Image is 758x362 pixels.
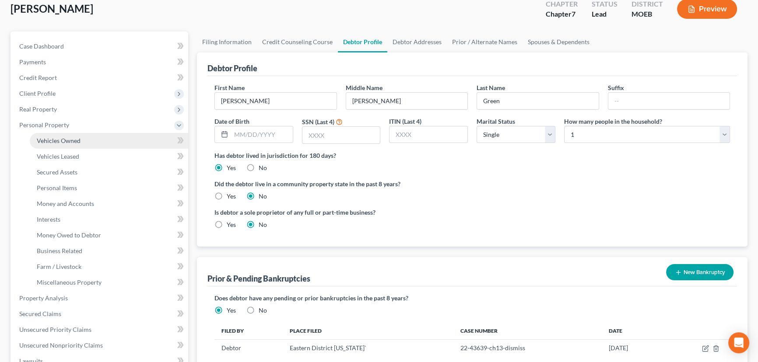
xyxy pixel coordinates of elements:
span: Real Property [19,105,57,113]
input: -- [608,93,730,109]
a: Interests [30,212,188,227]
td: [DATE] [601,340,664,356]
span: Farm / Livestock [37,263,81,270]
label: Has debtor lived in jurisdiction for 180 days? [214,151,730,160]
span: Secured Claims [19,310,61,317]
label: No [259,220,267,229]
a: Vehicles Leased [30,149,188,164]
label: Suffix [608,83,624,92]
span: Credit Report [19,74,57,81]
div: Open Intercom Messenger [728,332,749,353]
a: Spouses & Dependents [523,31,595,52]
label: Yes [227,306,236,315]
label: Middle Name [346,83,383,92]
th: Case Number [453,322,602,339]
a: Business Related [30,243,188,259]
td: Debtor [214,340,283,356]
input: -- [215,93,337,109]
a: Unsecured Priority Claims [12,322,188,338]
input: -- [477,93,599,109]
a: Personal Items [30,180,188,196]
span: [PERSON_NAME] [11,2,93,15]
a: Unsecured Nonpriority Claims [12,338,188,353]
span: Miscellaneous Property [37,278,102,286]
span: Business Related [37,247,82,254]
label: No [259,164,267,172]
label: Marital Status [477,117,515,126]
span: Secured Assets [37,168,77,176]
a: Money and Accounts [30,196,188,212]
a: Case Dashboard [12,38,188,54]
a: Property Analysis [12,290,188,306]
div: Debtor Profile [207,63,257,73]
label: Yes [227,220,236,229]
a: Secured Claims [12,306,188,322]
a: Payments [12,54,188,70]
td: 22-43639-ch13-dismiss [453,340,602,356]
label: Date of Birth [214,117,249,126]
label: Is debtor a sole proprietor of any full or part-time business? [214,208,468,217]
div: Chapter [546,9,578,19]
span: Property Analysis [19,294,68,302]
a: Money Owed to Debtor [30,227,188,243]
a: Prior / Alternate Names [447,31,523,52]
span: Unsecured Nonpriority Claims [19,341,103,349]
th: Place Filed [283,322,453,339]
span: Vehicles Leased [37,153,79,160]
a: Farm / Livestock [30,259,188,275]
input: XXXX [390,126,467,143]
span: Personal Items [37,184,77,191]
label: Yes [227,164,236,172]
span: Client Profile [19,90,56,97]
td: Eastern District [US_STATE]` [283,340,453,356]
a: Debtor Addresses [387,31,447,52]
label: Does debtor have any pending or prior bankruptcies in the past 8 years? [214,293,730,303]
span: Money Owed to Debtor [37,231,101,239]
div: Lead [592,9,618,19]
input: MM/DD/YYYY [231,126,293,143]
label: Last Name [477,83,505,92]
span: Case Dashboard [19,42,64,50]
label: Yes [227,192,236,201]
a: Credit Counseling Course [257,31,338,52]
label: First Name [214,83,245,92]
label: No [259,306,267,315]
a: Debtor Profile [338,31,387,52]
span: Payments [19,58,46,66]
a: Miscellaneous Property [30,275,188,290]
a: Filing Information [197,31,257,52]
input: M.I [346,93,468,109]
span: 7 [572,10,576,18]
span: Interests [37,216,60,223]
span: Personal Property [19,121,69,129]
input: XXXX [302,127,380,143]
div: Prior & Pending Bankruptcies [207,273,310,284]
button: New Bankruptcy [666,264,733,280]
label: How many people in the household? [564,117,662,126]
label: No [259,192,267,201]
span: Vehicles Owned [37,137,81,144]
label: SSN (Last 4) [302,117,334,126]
label: Did the debtor live in a community property state in the past 8 years? [214,179,730,188]
div: MOEB [632,9,663,19]
span: Unsecured Priority Claims [19,326,91,333]
a: Credit Report [12,70,188,86]
a: Secured Assets [30,164,188,180]
th: Filed By [214,322,283,339]
span: Money and Accounts [37,200,94,207]
a: Vehicles Owned [30,133,188,149]
th: Date [601,322,664,339]
label: ITIN (Last 4) [389,117,421,126]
